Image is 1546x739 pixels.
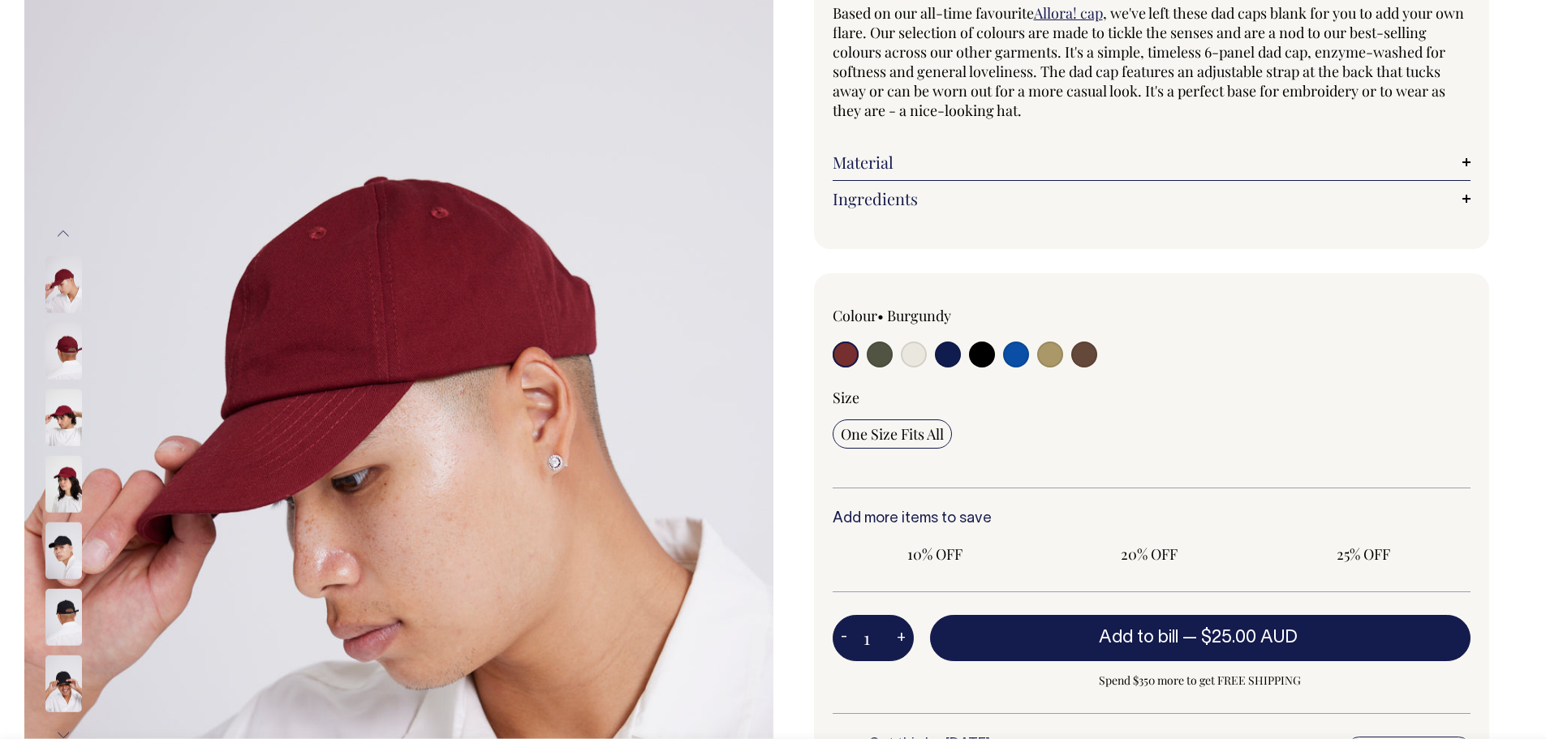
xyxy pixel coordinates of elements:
[45,456,82,513] img: burgundy
[45,256,82,313] img: burgundy
[877,306,884,325] span: •
[841,424,944,444] span: One Size Fits All
[833,622,855,655] button: -
[887,306,951,325] label: Burgundy
[833,189,1471,208] a: Ingredients
[930,615,1471,660] button: Add to bill —$25.00 AUD
[1047,539,1251,569] input: 20% OFF
[45,655,82,712] img: black
[1269,544,1458,564] span: 25% OFF
[833,419,952,449] input: One Size Fits All
[45,323,82,380] img: burgundy
[833,306,1088,325] div: Colour
[841,544,1029,564] span: 10% OFF
[833,511,1471,527] h6: Add more items to save
[45,389,82,446] img: burgundy
[45,589,82,646] img: black
[930,671,1471,690] span: Spend $350 more to get FREE SHIPPING
[833,3,1464,120] span: , we've left these dad caps blank for you to add your own flare. Our selection of colours are mad...
[833,153,1471,172] a: Material
[1182,629,1302,646] span: —
[1261,539,1466,569] input: 25% OFF
[45,522,82,579] img: black
[51,215,75,251] button: Previous
[1055,544,1243,564] span: 20% OFF
[833,3,1034,23] span: Based on our all-time favourite
[1034,3,1103,23] a: Allora! cap
[833,539,1037,569] input: 10% OFF
[1201,629,1298,646] span: $25.00 AUD
[889,622,914,655] button: +
[1099,629,1178,646] span: Add to bill
[833,388,1471,407] div: Size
